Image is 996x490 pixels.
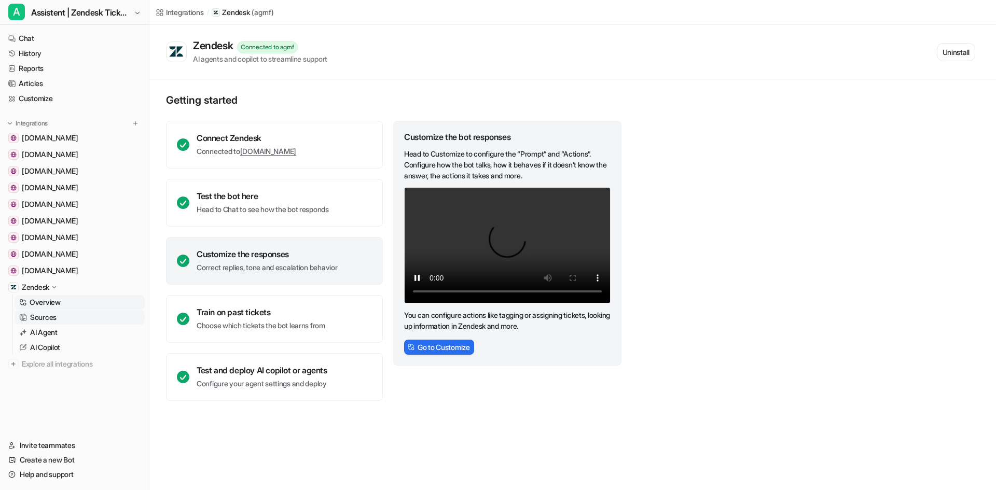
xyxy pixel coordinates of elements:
[16,119,48,128] p: Integrations
[15,295,145,310] a: Overview
[4,263,145,278] a: www.inselflieger.de[DOMAIN_NAME]
[4,76,145,91] a: Articles
[207,8,209,17] span: /
[22,282,49,292] p: Zendesk
[4,357,145,371] a: Explore all integrations
[22,166,78,176] span: [DOMAIN_NAME]
[10,185,17,191] img: www.inselfaehre.de
[404,132,611,142] div: Customize the bot responses
[31,5,131,20] span: Assistent | Zendesk Tickets
[404,148,611,181] p: Head to Customize to configure the “Prompt” and “Actions”. Configure how the bot talks, how it be...
[22,232,78,243] span: [DOMAIN_NAME]
[197,133,296,143] div: Connect Zendesk
[22,356,141,372] span: Explore all integrations
[132,120,139,127] img: menu_add.svg
[193,39,237,52] div: Zendesk
[197,146,296,157] p: Connected to
[197,365,327,375] div: Test and deploy AI copilot or agents
[22,133,78,143] span: [DOMAIN_NAME]
[4,467,145,482] a: Help and support
[10,251,17,257] img: www.inselparker.de
[937,43,975,61] button: Uninstall
[4,438,145,453] a: Invite teammates
[10,218,17,224] img: www.nordsee-bike.de
[30,297,61,307] p: Overview
[404,187,611,303] video: Your browser does not support the video tag.
[10,268,17,274] img: www.inselflieger.de
[4,180,145,195] a: www.inselfaehre.de[DOMAIN_NAME]
[22,199,78,209] span: [DOMAIN_NAME]
[166,7,204,18] div: Integrations
[166,94,622,106] p: Getting started
[10,151,17,158] img: www.frisonaut.de
[4,147,145,162] a: www.frisonaut.de[DOMAIN_NAME]
[193,53,327,64] div: AI agents and copilot to streamline support
[222,7,250,18] p: Zendesk
[22,183,78,193] span: [DOMAIN_NAME]
[4,46,145,61] a: History
[404,310,611,331] p: You can configure actions like tagging or assigning tickets, looking up information in Zendesk an...
[22,149,78,160] span: [DOMAIN_NAME]
[8,359,19,369] img: explore all integrations
[22,216,78,226] span: [DOMAIN_NAME]
[10,201,17,207] img: www.inselexpress.de
[4,214,145,228] a: www.nordsee-bike.de[DOMAIN_NAME]
[15,310,145,325] a: Sources
[6,120,13,127] img: expand menu
[4,230,145,245] a: www.inseltouristik.de[DOMAIN_NAME]
[30,342,60,353] p: AI Copilot
[10,284,17,290] img: Zendesk
[15,340,145,355] a: AI Copilot
[197,307,325,317] div: Train on past tickets
[4,197,145,212] a: www.inselexpress.de[DOMAIN_NAME]
[212,7,273,18] a: Zendesk(agrnf)
[4,453,145,467] a: Create a new Bot
[10,135,17,141] img: www.inselbus-norderney.de
[4,118,51,129] button: Integrations
[4,131,145,145] a: www.inselbus-norderney.de[DOMAIN_NAME]
[22,249,78,259] span: [DOMAIN_NAME]
[197,204,329,215] p: Head to Chat to see how the bot responds
[197,249,337,259] div: Customize the responses
[252,7,273,18] p: ( agrnf )
[237,41,298,53] div: Connected to agrnf
[4,247,145,261] a: www.inselparker.de[DOMAIN_NAME]
[22,265,78,276] span: [DOMAIN_NAME]
[4,61,145,76] a: Reports
[30,312,57,323] p: Sources
[10,168,17,174] img: www.inselfracht.de
[197,262,337,273] p: Correct replies, tone and escalation behavior
[8,4,25,20] span: A
[240,147,296,156] a: [DOMAIN_NAME]
[30,327,58,338] p: AI Agent
[10,234,17,241] img: www.inseltouristik.de
[4,31,145,46] a: Chat
[15,325,145,340] a: AI Agent
[4,91,145,106] a: Customize
[169,46,184,58] img: Zendesk logo
[156,7,204,18] a: Integrations
[4,164,145,178] a: www.inselfracht.de[DOMAIN_NAME]
[197,320,325,331] p: Choose which tickets the bot learns from
[404,340,474,355] button: Go to Customize
[407,343,414,351] img: CstomizeIcon
[197,191,329,201] div: Test the bot here
[197,379,327,389] p: Configure your agent settings and deploy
